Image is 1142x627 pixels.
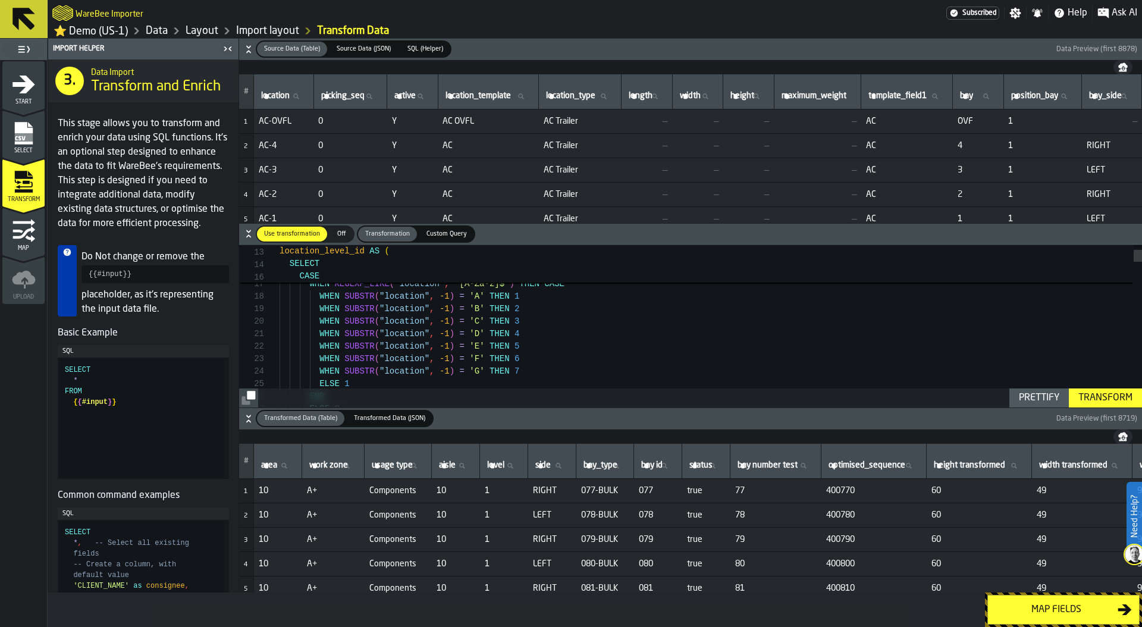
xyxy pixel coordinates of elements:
label: button-toggle-Ask AI [1093,6,1142,20]
span: Data Preview (first 8719) [1056,415,1137,423]
span: 1 [1008,190,1077,199]
span: SELECT [65,366,90,374]
span: 2 [514,304,519,313]
span: label [309,460,348,470]
div: title-Transform and Enrich [48,59,239,102]
div: thumb [419,227,474,242]
span: ) [450,304,454,313]
span: — [626,165,668,175]
a: logo-header [52,2,73,24]
li: menu Transform [2,159,45,206]
input: label [958,89,999,104]
span: AC [866,117,948,126]
span: AC [866,190,948,199]
a: link-to-/wh/i/103622fe-4b04-4da1-b95f-2619b9c959cc/import/layout/44b6520b-d849-4d42-aad8-3192c887... [317,24,389,37]
span: — [728,165,770,175]
span: = [460,354,465,363]
span: Off [332,229,351,239]
span: 2 [958,190,999,199]
span: Transformation [360,229,415,239]
input: label [728,89,769,104]
div: thumb [257,411,344,426]
input: label [826,458,921,474]
span: ( [384,246,389,256]
span: AC-2 [259,190,309,199]
a: link-to-/wh/i/103622fe-4b04-4da1-b95f-2619b9c959cc/data [146,24,168,37]
span: = [460,304,465,313]
span: ( [375,329,379,338]
span: label [868,91,927,101]
span: RIGHT [1087,190,1137,199]
span: THEN [490,316,510,326]
div: thumb [347,411,432,426]
input: label [931,458,1027,474]
span: 5 [244,217,247,223]
input: label [581,458,629,474]
span: WHEN [319,316,340,326]
span: 1 [514,291,519,301]
span: Source Data (JSON) [332,44,396,54]
span: AC Trailer [544,141,617,151]
button: button-Map fields [987,595,1140,625]
span: "location" [379,291,429,301]
span: SQL (Helper) [403,44,448,54]
span: — [779,117,856,126]
h5: Basic Example [58,326,229,340]
span: — [677,214,719,224]
span: = [460,316,465,326]
span: ( [375,304,379,313]
label: button-toggle-Notifications [1027,7,1048,19]
span: 14 [239,259,264,271]
a: link-to-/wh/i/103622fe-4b04-4da1-b95f-2619b9c959cc [54,24,128,38]
span: ( [375,354,379,363]
span: label [641,460,663,470]
span: SUBSTR [344,304,374,313]
span: — [779,214,856,224]
span: Source Data (Table) [259,44,325,54]
input: label [687,458,725,474]
span: — [1087,117,1137,126]
span: THEN [490,329,510,338]
span: "location" [394,279,444,289]
span: ( [375,291,379,301]
button: button- [239,224,1142,245]
div: thumb [330,42,398,57]
label: button-switch-multi-Source Data (JSON) [328,40,399,58]
span: CASE [544,279,564,289]
span: 'F' [469,354,484,363]
span: label [546,91,595,101]
span: ( [375,341,379,351]
span: AC Trailer [544,214,617,224]
span: 5 [514,341,519,351]
div: 17 [239,278,264,290]
span: # [244,457,249,465]
span: label [738,460,798,470]
span: — [779,141,856,151]
input: label [1087,89,1137,104]
li: menu Upload [2,256,45,304]
span: AC [443,141,534,151]
button: button- [1113,60,1132,74]
span: label [445,91,511,101]
span: label [680,91,701,101]
input: label [735,458,816,474]
button: button-Prettify [1009,388,1069,407]
span: label [372,460,413,470]
span: "location" [379,329,429,338]
span: AC [866,141,948,151]
input: label [307,458,359,474]
li: menu Select [2,110,45,158]
span: Custom Query [422,229,472,239]
span: REGEXP_LIKE [334,279,389,289]
input: label [259,89,309,104]
span: ) [450,329,454,338]
label: button-toggle-Help [1049,6,1092,20]
span: 1 [1008,214,1077,224]
span: , [429,329,434,338]
nav: Breadcrumb [52,24,595,38]
span: SUBSTR [344,291,374,301]
span: WHEN [319,291,340,301]
span: — [728,214,770,224]
span: — [677,117,719,126]
li: menu Start [2,61,45,109]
